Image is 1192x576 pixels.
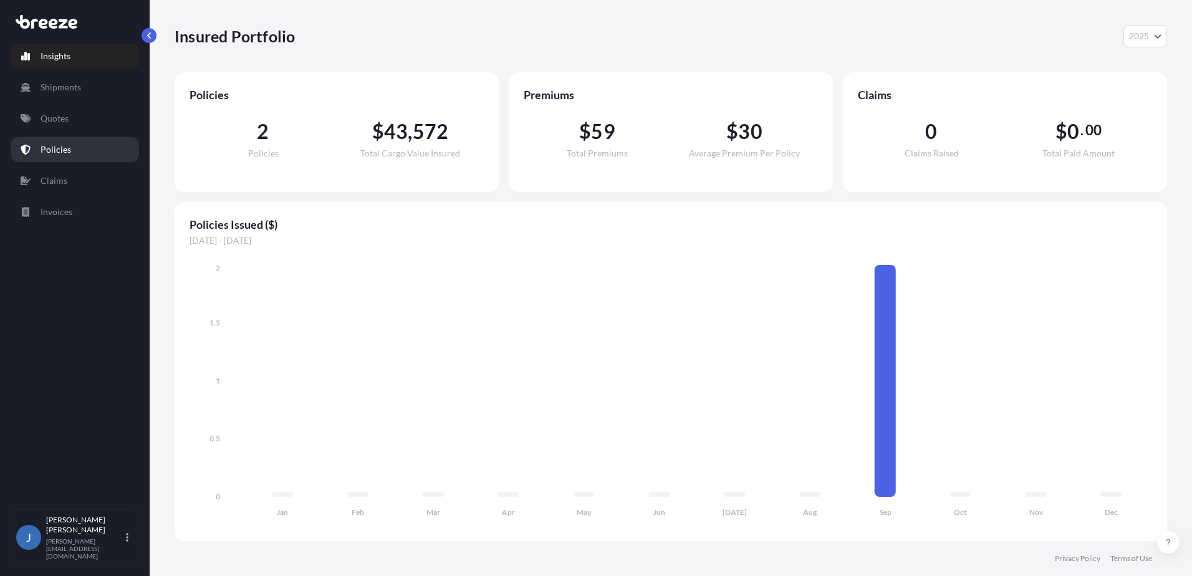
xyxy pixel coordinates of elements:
[11,75,139,100] a: Shipments
[352,507,364,517] tspan: Feb
[858,87,1152,102] span: Claims
[524,87,818,102] span: Premiums
[248,149,279,158] span: Policies
[1080,125,1084,135] span: .
[41,175,67,187] p: Claims
[190,87,484,102] span: Policies
[190,234,1152,247] span: [DATE] - [DATE]
[880,507,892,517] tspan: Sep
[413,122,449,142] span: 572
[41,81,81,94] p: Shipments
[216,492,220,501] tspan: 0
[46,537,123,560] p: [PERSON_NAME][EMAIL_ADDRESS][DOMAIN_NAME]
[689,149,800,158] span: Average Premium Per Policy
[41,50,70,62] p: Insights
[1110,554,1152,564] a: Terms of Use
[209,434,220,443] tspan: 0.5
[954,507,967,517] tspan: Oct
[216,263,220,272] tspan: 2
[1129,30,1149,42] span: 2025
[1055,554,1100,564] a: Privacy Policy
[502,507,515,517] tspan: Apr
[803,507,817,517] tspan: Aug
[925,122,937,142] span: 0
[1105,507,1118,517] tspan: Dec
[426,507,440,517] tspan: Mar
[175,26,295,46] p: Insured Portfolio
[1067,122,1079,142] span: 0
[372,122,384,142] span: $
[11,44,139,69] a: Insights
[190,217,1152,232] span: Policies Issued ($)
[11,137,139,162] a: Policies
[653,507,665,517] tspan: Jun
[11,106,139,131] a: Quotes
[905,149,959,158] span: Claims Raised
[257,122,269,142] span: 2
[1085,125,1102,135] span: 00
[567,149,628,158] span: Total Premiums
[384,122,408,142] span: 43
[216,376,220,385] tspan: 1
[360,149,460,158] span: Total Cargo Value Insured
[577,507,592,517] tspan: May
[1123,25,1167,47] button: Year Selector
[723,507,747,517] tspan: [DATE]
[26,531,31,544] span: J
[11,168,139,193] a: Claims
[46,515,123,535] p: [PERSON_NAME] [PERSON_NAME]
[738,122,762,142] span: 30
[41,206,72,218] p: Invoices
[726,122,738,142] span: $
[1042,149,1115,158] span: Total Paid Amount
[41,143,71,156] p: Policies
[277,507,288,517] tspan: Jan
[1055,122,1067,142] span: $
[591,122,615,142] span: 59
[1029,507,1044,517] tspan: Nov
[41,112,69,125] p: Quotes
[209,318,220,327] tspan: 1.5
[408,122,412,142] span: ,
[579,122,591,142] span: $
[11,199,139,224] a: Invoices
